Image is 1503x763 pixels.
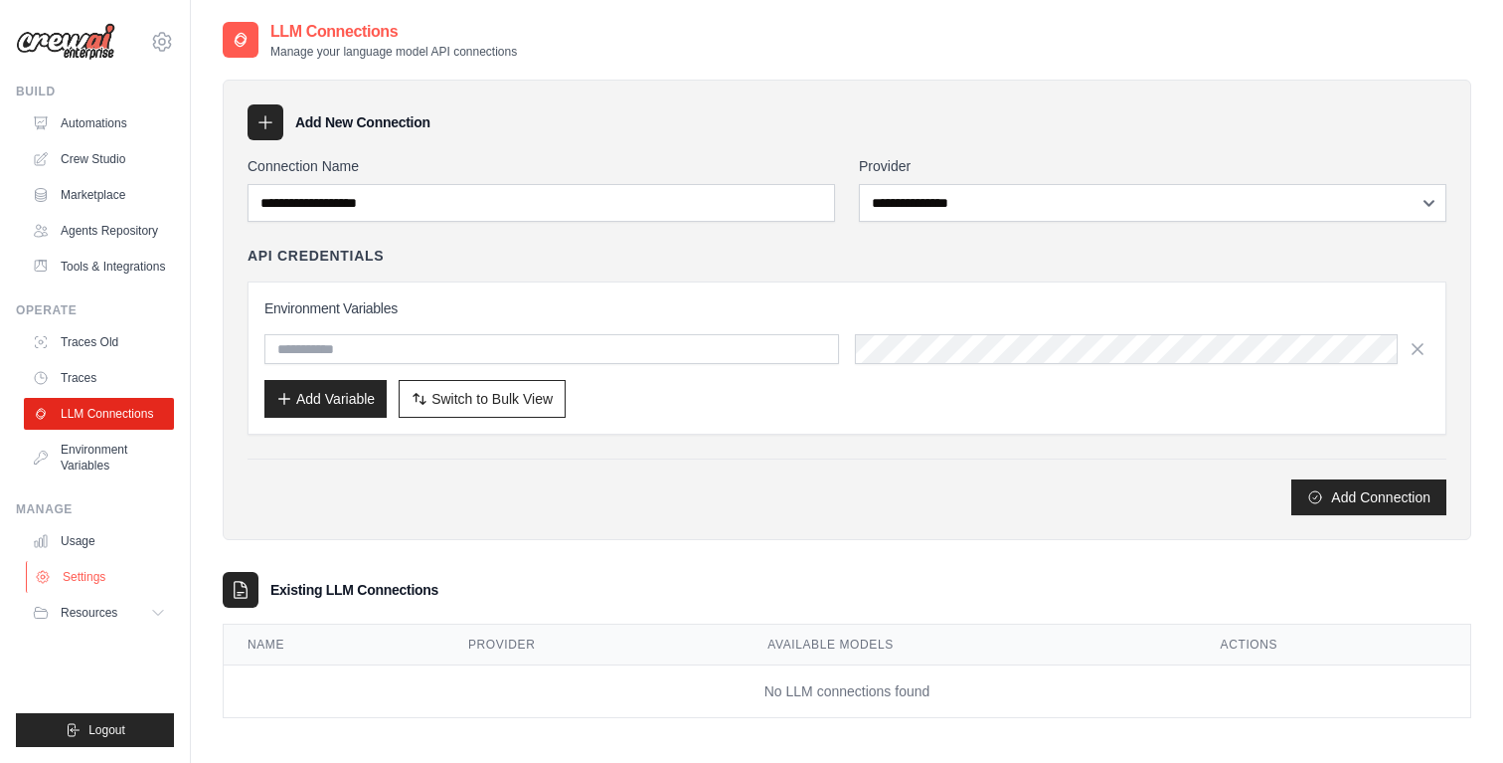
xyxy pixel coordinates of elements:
[295,112,430,132] h3: Add New Connection
[24,434,174,481] a: Environment Variables
[264,298,1429,318] h3: Environment Variables
[1291,479,1446,515] button: Add Connection
[431,389,553,409] span: Switch to Bulk View
[61,605,117,621] span: Resources
[16,302,174,318] div: Operate
[224,666,1470,718] td: No LLM connections found
[744,625,1196,666] th: Available Models
[270,44,517,60] p: Manage your language model API connections
[24,362,174,394] a: Traces
[24,525,174,557] a: Usage
[16,501,174,517] div: Manage
[16,713,174,747] button: Logout
[399,380,566,418] button: Switch to Bulk View
[24,143,174,175] a: Crew Studio
[24,326,174,358] a: Traces Old
[859,156,1446,176] label: Provider
[24,215,174,247] a: Agents Repository
[24,597,174,629] button: Resources
[16,23,115,61] img: Logo
[24,179,174,211] a: Marketplace
[270,20,517,44] h2: LLM Connections
[264,380,387,418] button: Add Variable
[1197,625,1470,666] th: Actions
[270,580,438,600] h3: Existing LLM Connections
[24,251,174,283] a: Tools & Integrations
[88,722,125,738] span: Logout
[248,156,835,176] label: Connection Name
[224,625,444,666] th: Name
[248,246,384,266] h4: API Credentials
[24,398,174,430] a: LLM Connections
[24,107,174,139] a: Automations
[26,561,176,593] a: Settings
[16,84,174,99] div: Build
[444,625,744,666] th: Provider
